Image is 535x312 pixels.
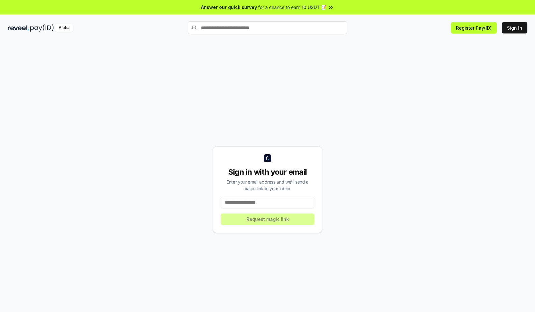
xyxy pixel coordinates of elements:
img: pay_id [30,24,54,32]
img: reveel_dark [8,24,29,32]
div: Enter your email address and we’ll send a magic link to your inbox. [221,178,314,192]
div: Sign in with your email [221,167,314,177]
div: Alpha [55,24,73,32]
img: logo_small [264,154,271,162]
span: for a chance to earn 10 USDT 📝 [258,4,326,11]
button: Register Pay(ID) [451,22,497,33]
span: Answer our quick survey [201,4,257,11]
button: Sign In [502,22,527,33]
